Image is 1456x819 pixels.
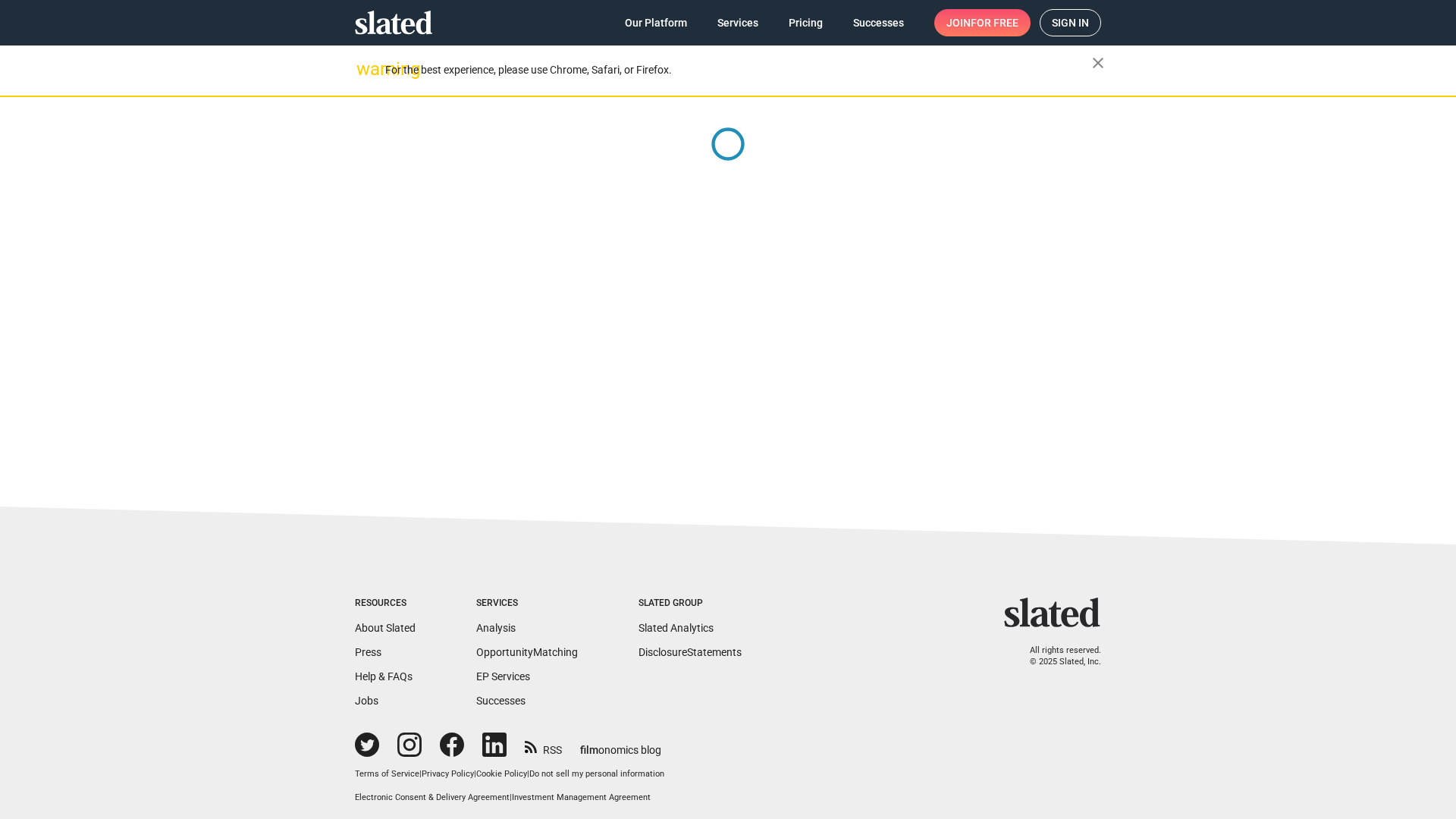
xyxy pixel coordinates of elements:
[355,670,413,682] a: Help & FAQs
[419,769,422,779] span: |
[476,646,578,658] a: OpportunityMatching
[1052,10,1089,36] span: Sign in
[474,769,476,779] span: |
[476,695,526,707] a: Successes
[355,769,419,779] a: Terms of Service
[476,622,516,634] a: Analysis
[355,646,381,658] a: Press
[639,622,714,634] a: Slated Analytics
[705,9,770,36] a: Services
[356,60,375,78] mat-icon: warning
[777,9,835,36] a: Pricing
[971,9,1018,36] span: for free
[512,792,651,802] a: Investment Management Agreement
[476,670,530,682] a: EP Services
[1014,645,1101,667] p: All rights reserved. © 2025 Slated, Inc.
[946,9,1018,36] span: Join
[529,769,664,780] button: Do not sell my personal information
[625,9,687,36] span: Our Platform
[580,744,598,756] span: film
[639,646,742,658] a: DisclosureStatements
[355,598,416,610] div: Resources
[422,769,474,779] a: Privacy Policy
[613,9,699,36] a: Our Platform
[355,792,510,802] a: Electronic Consent & Delivery Agreement
[717,9,758,36] span: Services
[476,769,527,779] a: Cookie Policy
[580,731,661,758] a: filmonomics blog
[355,622,416,634] a: About Slated
[789,9,823,36] span: Pricing
[525,734,562,758] a: RSS
[841,9,916,36] a: Successes
[639,598,742,610] div: Slated Group
[385,60,1092,80] div: For the best experience, please use Chrome, Safari, or Firefox.
[1040,9,1101,36] a: Sign in
[527,769,529,779] span: |
[853,9,904,36] span: Successes
[355,695,378,707] a: Jobs
[1089,54,1107,72] mat-icon: close
[476,598,578,610] div: Services
[510,792,512,802] span: |
[934,9,1031,36] a: Joinfor free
